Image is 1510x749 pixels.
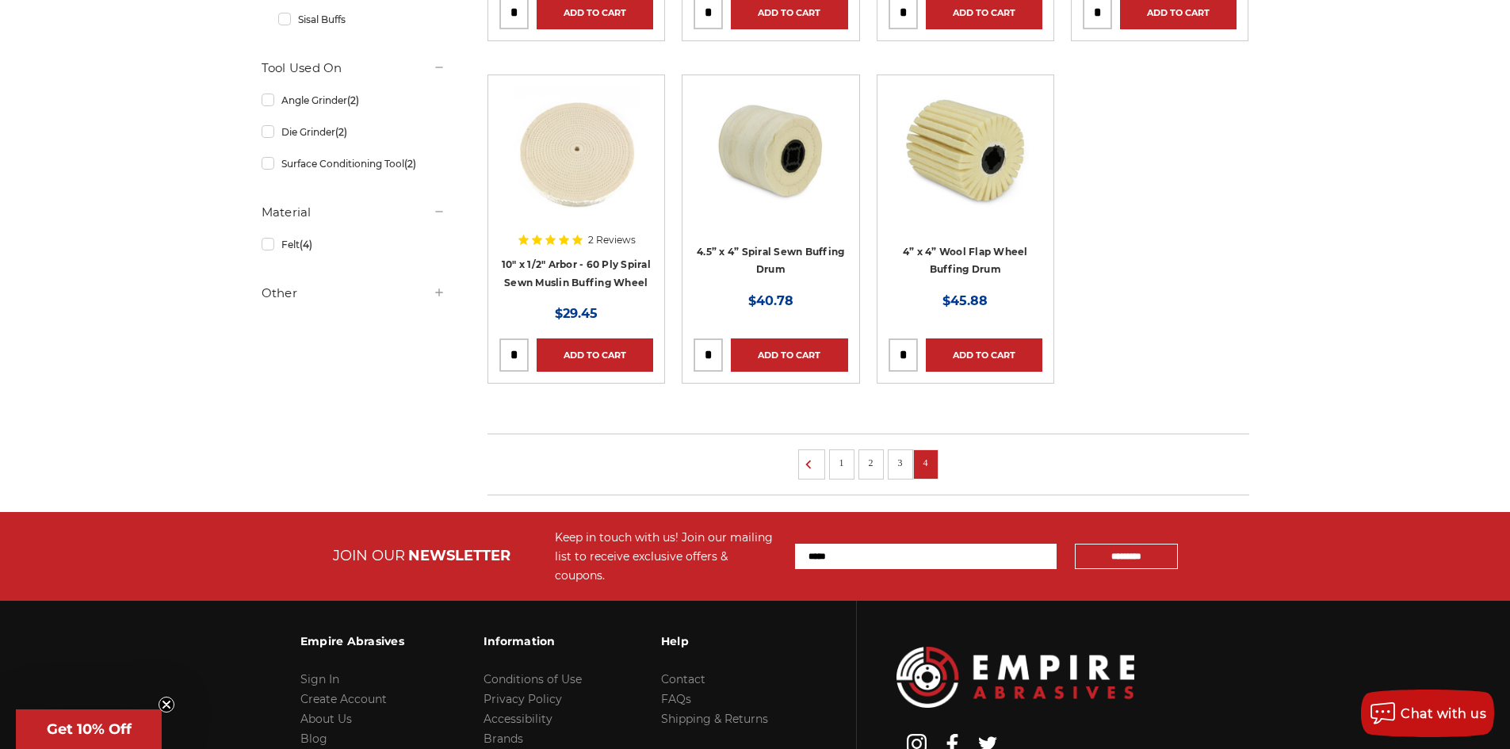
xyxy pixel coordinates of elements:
a: Sisal Buffs [278,6,445,33]
span: (2) [404,158,416,170]
img: Empire Abrasives Logo Image [896,647,1134,708]
img: 10" x 1/2" Arbor - 60 Ply Spiral Sewn Muslin Buffing Wheel [513,86,640,213]
h3: Empire Abrasives [300,625,404,658]
img: 4.5 Inch Muslin Spiral Sewn Buffing Drum [707,86,834,213]
a: Surface Conditioning Tool [262,150,445,178]
a: Blog [300,732,327,746]
a: Angle Grinder [262,86,445,114]
a: Accessibility [484,712,552,726]
a: 2 [863,454,879,472]
a: Conditions of Use [484,672,582,686]
span: $29.45 [555,306,598,321]
span: NEWSLETTER [408,547,510,564]
span: $40.78 [748,293,793,308]
a: About Us [300,712,352,726]
h5: Material [262,203,445,222]
a: 10" x 1/2" Arbor - 60 Ply Spiral Sewn Muslin Buffing Wheel [502,258,651,289]
a: Add to Cart [731,338,847,372]
a: Privacy Policy [484,692,562,706]
a: Felt [262,231,445,258]
span: (2) [335,126,347,138]
a: 4.5 Inch Muslin Spiral Sewn Buffing Drum [694,86,847,240]
a: 3 [893,454,908,472]
div: Keep in touch with us! Join our mailing list to receive exclusive offers & coupons. [555,528,779,585]
a: 4” x 4” Wool Flap Wheel Buffing Drum [903,246,1028,276]
a: Contact [661,672,705,686]
a: Shipping & Returns [661,712,768,726]
h5: Tool Used On [262,59,445,78]
img: 4 inch buffing and polishing drum [902,86,1029,213]
a: Create Account [300,692,387,706]
h5: Other [262,284,445,303]
span: (2) [347,94,359,106]
a: 4 inch buffing and polishing drum [889,86,1042,240]
a: Add to Cart [926,338,1042,372]
a: 1 [834,454,850,472]
button: Close teaser [159,697,174,713]
a: Die Grinder [262,118,445,146]
a: Brands [484,732,523,746]
a: 10" x 1/2" Arbor - 60 Ply Spiral Sewn Muslin Buffing Wheel [499,86,653,240]
span: 2 Reviews [588,235,636,245]
a: Sign In [300,672,339,686]
a: 4 [918,454,934,472]
span: $45.88 [942,293,988,308]
span: Get 10% Off [47,720,132,738]
span: Chat with us [1401,706,1486,721]
a: FAQs [661,692,691,706]
a: 4.5” x 4” Spiral Sewn Buffing Drum [697,246,844,276]
button: Chat with us [1361,690,1494,737]
span: JOIN OUR [333,547,405,564]
a: Add to Cart [537,338,653,372]
span: (4) [300,239,312,250]
div: Get 10% OffClose teaser [16,709,162,749]
h3: Information [484,625,582,658]
h3: Help [661,625,768,658]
